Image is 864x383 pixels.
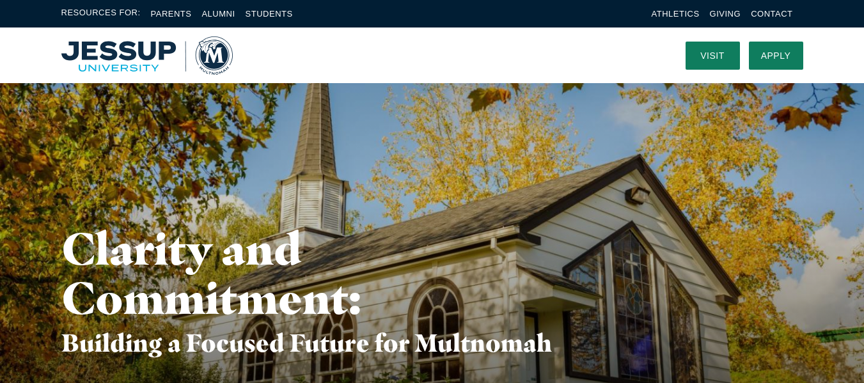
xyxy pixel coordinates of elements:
[749,42,803,70] a: Apply
[61,224,357,322] h1: Clarity and Commitment:
[61,36,233,75] a: Home
[710,9,741,19] a: Giving
[751,9,792,19] a: Contact
[246,9,293,19] a: Students
[61,36,233,75] img: Multnomah University Logo
[652,9,700,19] a: Athletics
[201,9,235,19] a: Alumni
[686,42,740,70] a: Visit
[61,329,556,358] h3: Building a Focused Future for Multnomah
[61,6,141,21] span: Resources For:
[151,9,192,19] a: Parents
